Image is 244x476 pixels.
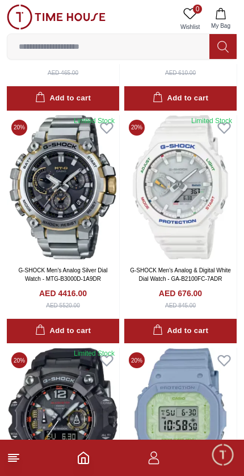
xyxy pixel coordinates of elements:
span: 20 % [129,352,145,368]
img: G-SHOCK Men's Analog Silver Dial Watch - MTG-B3000D-1A9DR [7,115,119,260]
div: Add to cart [153,92,208,105]
span: Wishlist [176,23,204,31]
button: Add to cart [124,86,237,111]
button: Add to cart [7,319,119,343]
div: AED 5520.00 [46,301,80,310]
button: My Bag [204,5,237,33]
span: My Bag [207,22,235,30]
button: Add to cart [7,86,119,111]
h4: AED 676.00 [159,288,202,299]
span: 20 % [11,352,27,368]
div: AED 610.00 [165,69,196,77]
a: G-SHOCK Men's Analog & Digital White Dial Watch - GA-B2100FC-7ADR [130,267,231,282]
div: Add to cart [153,325,208,338]
img: G-SHOCK Men's Analog & Digital White Dial Watch - GA-B2100FC-7ADR [124,115,237,260]
div: AED 465.00 [48,69,78,77]
a: G-SHOCK Men's Analog Silver Dial Watch - MTG-B3000D-1A9DR [19,267,108,282]
img: ... [7,5,106,30]
div: Chat Widget [211,443,235,467]
span: 20 % [11,120,27,136]
div: Limited Stock [74,349,115,358]
button: Add to cart [124,319,237,343]
div: Add to cart [35,92,91,105]
span: 0 [193,5,202,14]
div: Add to cart [35,325,91,338]
div: Limited Stock [74,116,115,125]
span: 20 % [129,120,145,136]
h4: AED 4416.00 [39,288,87,299]
a: Home [77,451,90,465]
div: AED 845.00 [165,301,196,310]
a: 0Wishlist [176,5,204,33]
div: Limited Stock [191,116,232,125]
